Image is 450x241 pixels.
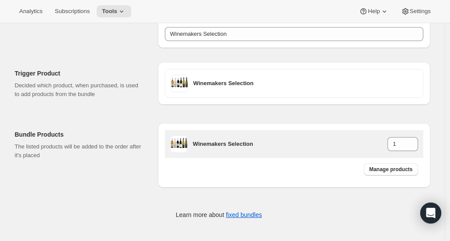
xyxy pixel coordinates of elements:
[410,8,431,15] span: Settings
[170,137,188,151] img: WINEMAKERS_5.png
[176,210,262,219] p: Learn more about
[14,5,48,17] button: Analytics
[97,5,131,17] button: Tools
[396,5,436,17] button: Settings
[102,8,117,15] span: Tools
[15,81,144,99] p: Decided which product, when purchased, is used to add products from the bundle
[354,5,394,17] button: Help
[55,8,90,15] span: Subscriptions
[364,163,418,176] button: Manage products
[369,166,412,173] span: Manage products
[19,8,42,15] span: Analytics
[15,142,144,160] p: The listed products will be added to the order after it's placed
[49,5,95,17] button: Subscriptions
[193,140,387,148] h3: Winemakers Selection
[368,8,380,15] span: Help
[15,69,144,78] h2: Trigger Product
[420,203,441,224] div: Open Intercom Messenger
[15,130,144,139] h2: Bundle Products
[165,27,423,41] input: ie. Smoothie box
[171,76,188,91] img: WINEMAKERS_5.png
[193,79,418,88] h3: Winemakers Selection
[226,211,262,218] a: fixed bundles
